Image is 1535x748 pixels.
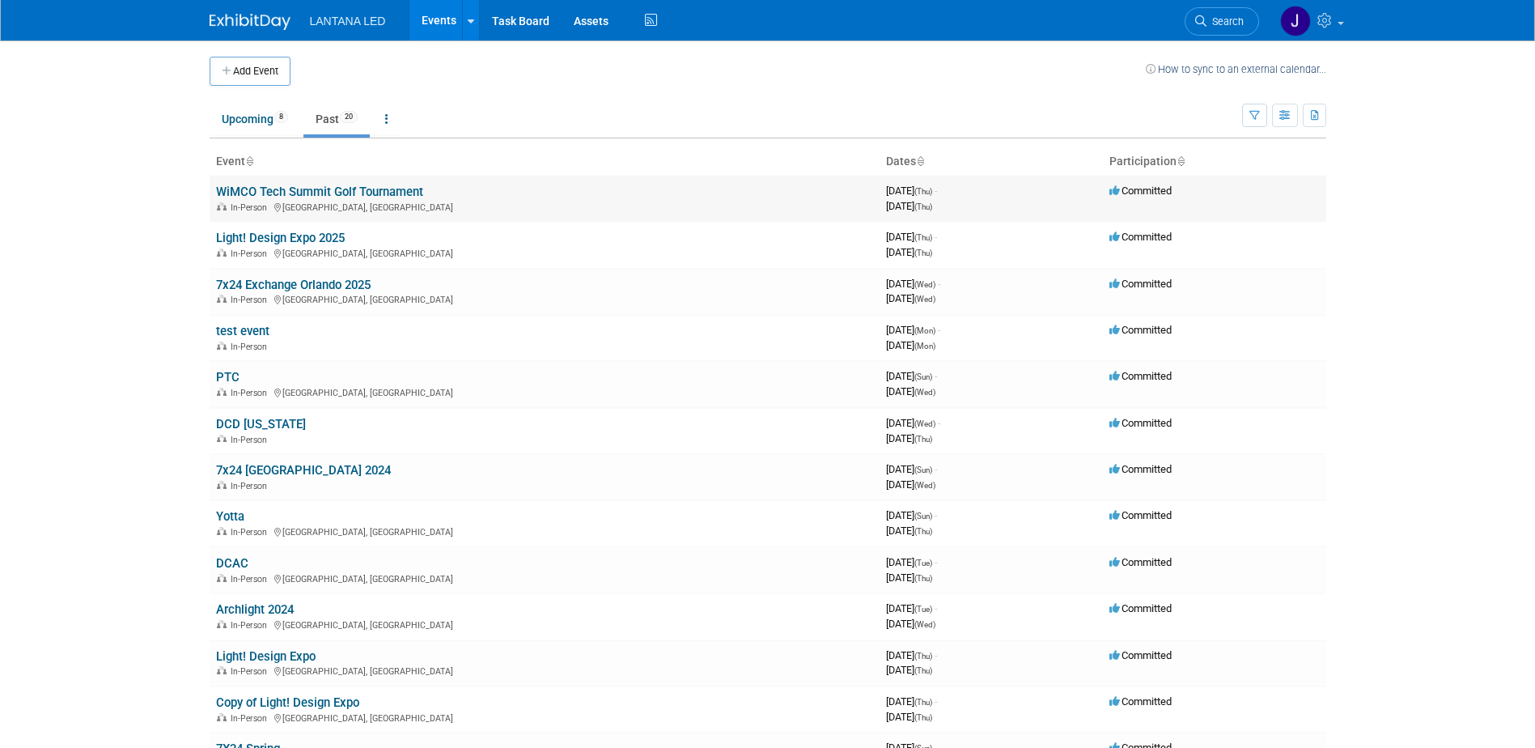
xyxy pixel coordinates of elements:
span: [DATE] [886,200,932,212]
span: (Mon) [914,326,935,335]
img: Jane Divis [1280,6,1311,36]
span: LANTANA LED [310,15,386,28]
span: In-Person [231,342,272,352]
img: In-Person Event [217,527,227,535]
span: [DATE] [886,278,940,290]
a: Search [1185,7,1259,36]
span: (Wed) [914,419,935,428]
span: [DATE] [886,556,937,568]
img: ExhibitDay [210,14,290,30]
span: [DATE] [886,509,937,521]
span: - [938,278,940,290]
a: 7x24 Exchange Orlando 2025 [216,278,371,292]
a: Archlight 2024 [216,602,294,617]
span: In-Person [231,202,272,213]
span: [DATE] [886,649,937,661]
img: In-Person Event [217,666,227,674]
a: Sort by Event Name [245,155,253,168]
span: Committed [1109,278,1172,290]
img: In-Person Event [217,295,227,303]
span: - [935,463,937,475]
span: - [935,185,937,197]
span: - [935,556,937,568]
a: 7x24 [GEOGRAPHIC_DATA] 2024 [216,463,391,478]
img: In-Person Event [217,435,227,443]
div: [GEOGRAPHIC_DATA], [GEOGRAPHIC_DATA] [216,618,873,631]
img: In-Person Event [217,388,227,396]
th: Dates [880,148,1103,176]
a: WiMCO Tech Summit Golf Tournament [216,185,423,199]
img: In-Person Event [217,342,227,350]
span: Committed [1109,417,1172,429]
a: PTC [216,370,240,385]
span: (Sun) [914,372,932,381]
span: (Tue) [914,605,932,614]
a: DCD [US_STATE] [216,417,306,431]
a: Past20 [303,104,370,134]
span: In-Person [231,481,272,491]
div: [GEOGRAPHIC_DATA], [GEOGRAPHIC_DATA] [216,572,873,584]
span: [DATE] [886,618,935,630]
span: [DATE] [886,572,932,584]
span: (Wed) [914,295,935,304]
span: [DATE] [886,370,937,382]
img: In-Person Event [217,249,227,257]
span: In-Person [231,666,272,677]
span: (Thu) [914,202,932,211]
span: Committed [1109,463,1172,475]
img: In-Person Event [217,481,227,489]
span: [DATE] [886,324,940,336]
span: - [935,695,937,708]
span: [DATE] [886,339,935,351]
img: In-Person Event [217,202,227,210]
span: [DATE] [886,385,935,397]
span: Committed [1109,324,1172,336]
div: [GEOGRAPHIC_DATA], [GEOGRAPHIC_DATA] [216,664,873,677]
span: - [935,509,937,521]
span: (Tue) [914,559,932,567]
a: Sort by Participation Type [1177,155,1185,168]
span: [DATE] [886,711,932,723]
span: In-Person [231,713,272,724]
span: (Sun) [914,465,932,474]
div: [GEOGRAPHIC_DATA], [GEOGRAPHIC_DATA] [216,525,873,538]
span: Committed [1109,649,1172,661]
div: [GEOGRAPHIC_DATA], [GEOGRAPHIC_DATA] [216,246,873,259]
span: (Wed) [914,280,935,289]
span: (Thu) [914,652,932,661]
span: 8 [274,111,288,123]
span: - [935,231,937,243]
span: - [938,324,940,336]
img: In-Person Event [217,574,227,582]
span: (Thu) [914,713,932,722]
span: (Thu) [914,249,932,257]
button: Add Event [210,57,290,86]
a: Copy of Light! Design Expo [216,695,359,710]
span: - [935,649,937,661]
span: [DATE] [886,417,940,429]
span: Committed [1109,556,1172,568]
span: (Wed) [914,620,935,629]
span: (Mon) [914,342,935,351]
a: Upcoming8 [210,104,300,134]
span: In-Person [231,249,272,259]
span: Committed [1109,695,1172,708]
span: [DATE] [886,525,932,537]
span: In-Person [231,388,272,398]
div: [GEOGRAPHIC_DATA], [GEOGRAPHIC_DATA] [216,200,873,213]
span: (Thu) [914,527,932,536]
a: DCAC [216,556,248,571]
th: Participation [1103,148,1326,176]
span: (Wed) [914,481,935,490]
span: - [935,602,937,614]
a: Light! Design Expo [216,649,316,664]
img: In-Person Event [217,713,227,721]
span: Search [1206,15,1244,28]
span: In-Person [231,620,272,631]
span: (Thu) [914,574,932,583]
div: [GEOGRAPHIC_DATA], [GEOGRAPHIC_DATA] [216,385,873,398]
a: Yotta [216,509,244,524]
span: (Thu) [914,233,932,242]
span: (Thu) [914,435,932,444]
span: Committed [1109,602,1172,614]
